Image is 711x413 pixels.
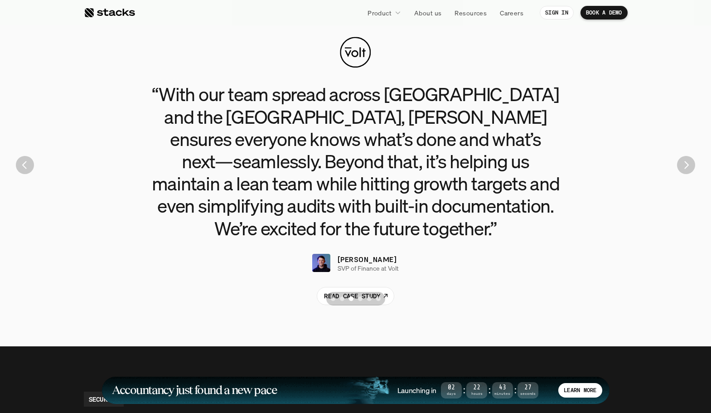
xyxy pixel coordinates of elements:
p: Product [368,8,392,18]
span: 27 [518,385,538,390]
button: Scroll to page 6 [374,292,385,306]
a: Careers [494,5,529,21]
p: [PERSON_NAME] [338,254,397,265]
button: Scroll to page 2 [338,292,347,306]
button: Previous [16,156,34,174]
a: About us [409,5,447,21]
a: SIGN IN [540,6,574,19]
a: Accountancy just found a new paceLaunching in02Days:22Hours:43Minutes:27SecondsLEARN MORE [102,377,609,404]
button: Scroll to page 3 [347,292,356,306]
strong: : [487,385,492,395]
p: Careers [500,8,523,18]
span: Days [441,392,462,395]
span: 02 [441,385,462,390]
img: Back Arrow [16,156,34,174]
button: Scroll to page 5 [365,292,374,306]
span: Minutes [492,392,513,395]
h3: “With our team spread across [GEOGRAPHIC_DATA] and the [GEOGRAPHIC_DATA], [PERSON_NAME] ensures e... [152,83,560,239]
p: READ CASE STUDY [324,291,380,301]
strong: : [462,385,466,395]
img: Next Arrow [677,156,695,174]
p: Resources [455,8,487,18]
span: 43 [492,385,513,390]
span: 22 [466,385,487,390]
button: Scroll to page 4 [356,292,365,306]
span: Hours [466,392,487,395]
h4: Launching in [397,385,436,395]
p: SIGN IN [545,10,568,16]
a: Resources [449,5,492,21]
strong: : [513,385,518,395]
a: BOOK A DEMO [580,6,628,19]
button: Next [677,156,695,174]
span: Seconds [518,392,538,395]
button: Scroll to page 1 [326,292,338,306]
p: LEARN MORE [564,387,596,394]
h1: Accountancy just found a new pace [112,385,277,395]
p: About us [414,8,441,18]
a: Privacy Policy [107,210,147,216]
p: SVP of Finance at Volt [338,265,399,272]
p: BOOK A DEMO [586,10,622,16]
